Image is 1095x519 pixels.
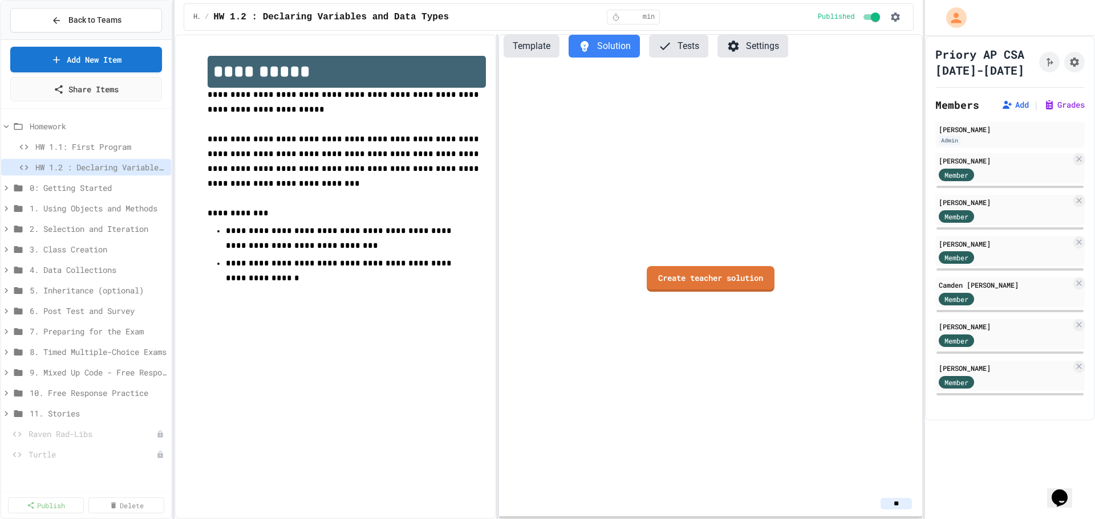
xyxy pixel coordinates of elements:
[944,211,968,222] span: Member
[944,252,968,263] span: Member
[35,161,167,173] span: HW 1.2 : Declaring Variables and Data Types
[939,136,960,145] div: Admin
[939,239,1071,249] div: [PERSON_NAME]
[35,141,167,153] span: HW 1.1: First Program
[29,428,156,440] span: Raven Rad-Libs
[939,124,1081,134] div: [PERSON_NAME]
[30,182,167,194] span: 0: Getting Started
[717,35,788,58] button: Settings
[205,13,209,22] span: /
[939,156,1071,166] div: [PERSON_NAME]
[30,366,167,378] span: 9. Mixed Up Code - Free Response Practice
[1001,99,1029,111] button: Add
[30,284,167,296] span: 5. Inheritance (optional)
[30,223,167,235] span: 2. Selection and Iteration
[1044,99,1085,111] button: Grades
[68,14,121,26] span: Back to Teams
[944,294,968,304] span: Member
[30,346,167,358] span: 8. Timed Multiple-Choice Exams
[30,387,167,399] span: 10. Free Response Practice
[939,280,1071,290] div: Camden [PERSON_NAME]
[10,77,162,101] a: Share Items
[504,35,559,58] button: Template
[156,451,164,459] div: Unpublished
[934,5,970,31] div: My Account
[818,13,855,22] span: Published
[647,266,774,292] a: Create teacher solution
[935,97,979,113] h2: Members
[643,13,655,22] span: min
[1064,52,1085,72] button: Assignment Settings
[10,47,162,72] a: Add New Item
[649,35,708,58] button: Tests
[30,264,167,276] span: 4. Data Collections
[944,170,968,180] span: Member
[30,120,167,132] span: Homework
[29,448,156,460] span: Turtle
[569,35,640,58] button: Solution
[30,305,167,317] span: 6. Post Test and Survey
[193,13,200,22] span: Homework
[1047,473,1084,508] iframe: chat widget
[30,243,167,255] span: 3. Class Creation
[939,321,1071,332] div: [PERSON_NAME]
[939,363,1071,373] div: [PERSON_NAME]
[939,197,1071,207] div: [PERSON_NAME]
[213,10,449,24] span: HW 1.2 : Declaring Variables and Data Types
[10,8,162,32] button: Back to Teams
[30,325,167,337] span: 7. Preparing for the Exam
[818,10,882,24] div: Content is published and visible to students
[944,336,968,346] span: Member
[88,497,164,513] a: Delete
[30,202,167,214] span: 1. Using Objects and Methods
[156,430,164,438] div: Unpublished
[30,407,167,419] span: 11. Stories
[935,46,1035,78] h1: Priory AP CSA [DATE]-[DATE]
[1039,52,1060,72] button: Click to see fork details
[1033,98,1039,112] span: |
[8,497,84,513] a: Publish
[944,377,968,387] span: Member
